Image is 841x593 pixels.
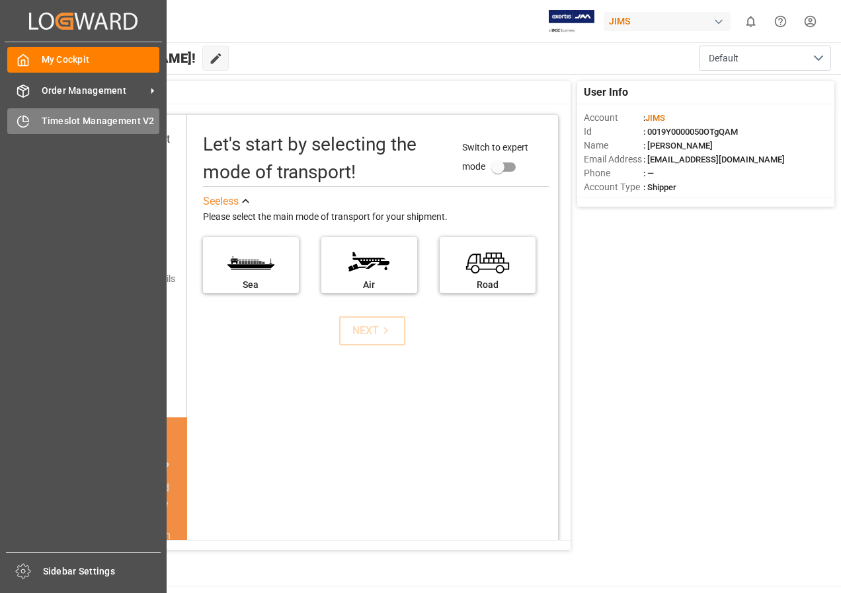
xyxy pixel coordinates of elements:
a: My Cockpit [7,47,159,73]
span: Switch to expert mode [462,142,528,172]
span: Id [584,125,643,139]
button: show 0 new notifications [736,7,766,36]
button: open menu [699,46,831,71]
div: Add shipping details [93,272,175,286]
span: User Info [584,85,628,100]
span: Account Type [584,180,643,194]
span: Sidebar Settings [43,565,161,578]
div: Air [328,278,411,292]
button: JIMS [604,9,736,34]
span: Phone [584,166,643,180]
div: JIMS [604,12,731,31]
button: Help Center [766,7,795,36]
span: Timeslot Management V2 [42,114,160,128]
span: Email Address [584,153,643,166]
span: My Cockpit [42,53,160,67]
div: Road [446,278,529,292]
span: : — [643,168,654,178]
span: : [643,113,665,123]
span: JIMS [645,113,665,123]
div: Please select the main mode of transport for your shipment. [203,209,549,225]
span: Account [584,111,643,125]
div: See less [203,193,239,209]
img: Exertis%20JAM%20-%20Email%20Logo.jpg_1722504956.jpg [549,10,594,33]
button: NEXT [339,316,405,345]
span: : [EMAIL_ADDRESS][DOMAIN_NAME] [643,155,785,164]
span: : [PERSON_NAME] [643,141,713,151]
div: Sea [210,278,292,292]
span: Order Management [42,84,146,98]
a: Timeslot Management V2 [7,108,159,134]
span: : 0019Y0000050OTgQAM [643,127,738,137]
div: NEXT [352,323,393,339]
span: : Shipper [643,182,676,192]
span: Name [584,139,643,153]
div: Let's start by selecting the mode of transport! [203,131,450,186]
span: Default [709,52,739,65]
